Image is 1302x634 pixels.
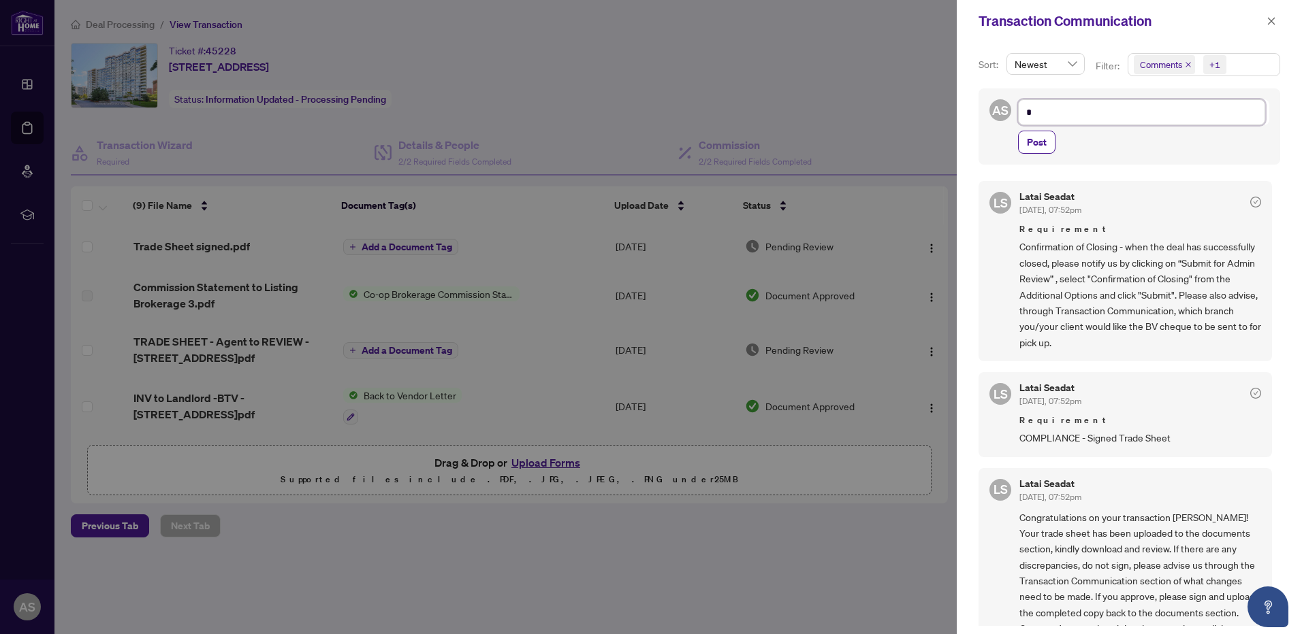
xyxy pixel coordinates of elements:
[979,11,1263,31] div: Transaction Communication
[1015,54,1077,74] span: Newest
[1019,396,1081,406] span: [DATE], 07:52pm
[1019,192,1081,201] h5: Latai Seadat
[979,57,1001,72] p: Sort:
[1018,131,1055,154] button: Post
[1096,59,1122,73] p: Filter:
[1248,586,1288,627] button: Open asap
[1019,430,1261,446] span: COMPLIANCE - Signed Trade Sheet
[994,480,1008,499] span: LS
[1019,239,1261,350] span: Confirmation of Closing - when the deal has successfully closed, please notify us by clicking on ...
[1250,388,1261,399] span: check-circle
[1209,58,1220,71] div: +1
[1140,58,1182,71] span: Comments
[1019,479,1081,488] h5: Latai Seadat
[1267,16,1276,26] span: close
[994,384,1008,403] span: LS
[994,193,1008,212] span: LS
[1019,492,1081,502] span: [DATE], 07:52pm
[1019,205,1081,215] span: [DATE], 07:52pm
[1019,383,1081,393] h5: Latai Seadat
[992,101,1009,120] span: AS
[1250,197,1261,207] span: check-circle
[1019,414,1261,427] span: Requirement
[1185,61,1192,68] span: close
[1027,131,1047,153] span: Post
[1134,55,1195,74] span: Comments
[1019,222,1261,236] span: Requirement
